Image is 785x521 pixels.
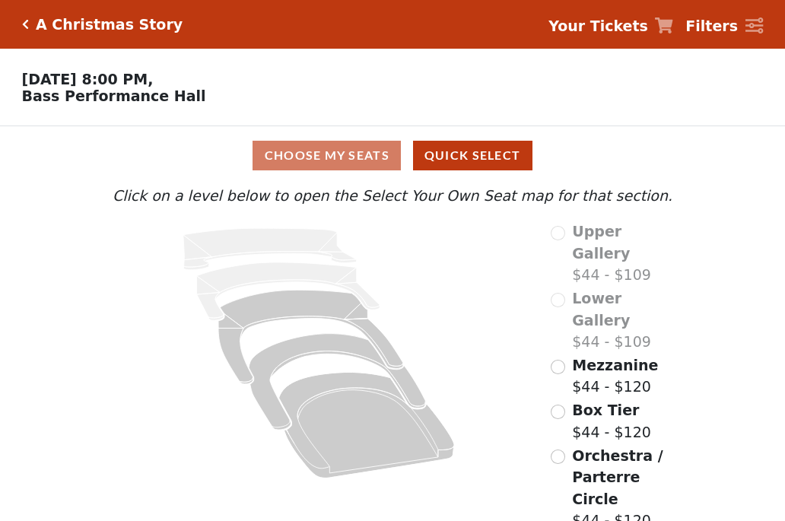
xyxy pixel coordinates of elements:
label: $44 - $109 [572,221,676,286]
path: Upper Gallery - Seats Available: 0 [183,228,357,270]
span: Mezzanine [572,357,658,373]
a: Your Tickets [548,15,673,37]
label: $44 - $120 [572,399,651,443]
a: Click here to go back to filters [22,19,29,30]
span: Lower Gallery [572,290,630,329]
a: Filters [685,15,763,37]
label: $44 - $109 [572,288,676,353]
label: $44 - $120 [572,354,658,398]
strong: Filters [685,17,738,34]
span: Upper Gallery [572,223,630,262]
span: Box Tier [572,402,639,418]
span: Orchestra / Parterre Circle [572,447,663,507]
path: Orchestra / Parterre Circle - Seats Available: 179 [279,373,455,478]
path: Lower Gallery - Seats Available: 0 [197,262,380,320]
h5: A Christmas Story [36,16,183,33]
strong: Your Tickets [548,17,648,34]
button: Quick Select [413,141,532,170]
p: Click on a level below to open the Select Your Own Seat map for that section. [109,185,676,207]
